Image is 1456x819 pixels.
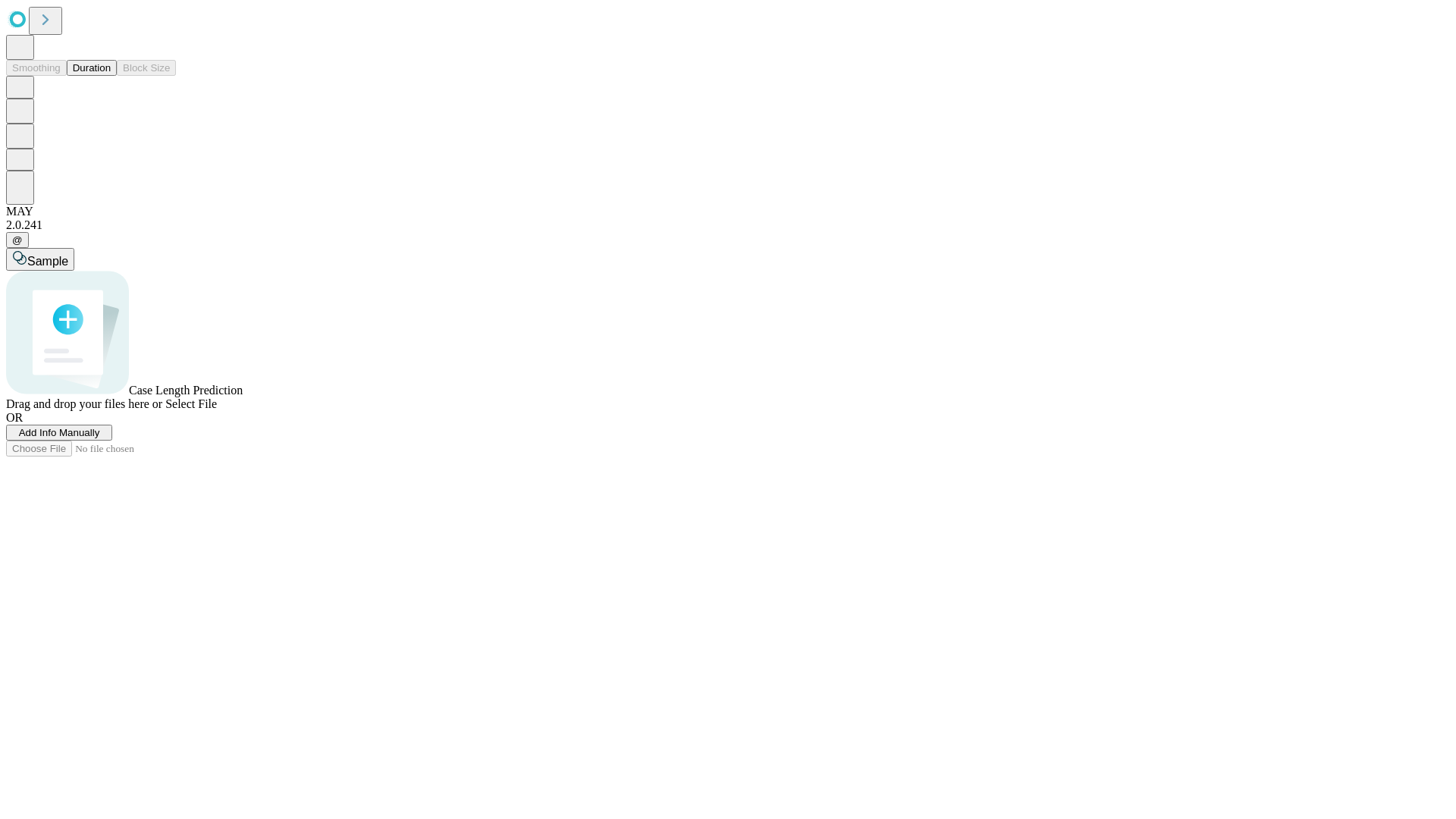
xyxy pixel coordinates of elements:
[6,205,1450,218] div: MAY
[6,425,112,441] button: Add Info Manually
[6,218,1450,232] div: 2.0.241
[129,384,243,397] span: Case Length Prediction
[6,397,162,410] span: Drag and drop your files here or
[12,234,23,246] span: @
[117,60,176,76] button: Block Size
[165,397,217,410] span: Select File
[67,60,117,76] button: Duration
[6,232,29,248] button: @
[27,255,68,268] span: Sample
[19,427,100,438] span: Add Info Manually
[6,60,67,76] button: Smoothing
[6,248,74,271] button: Sample
[6,411,23,424] span: OR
